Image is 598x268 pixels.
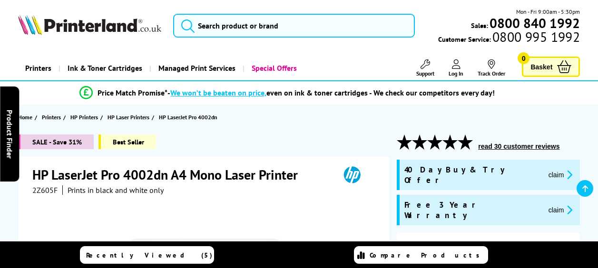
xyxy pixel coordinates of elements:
[18,14,161,35] img: Printerland Logo
[416,70,434,77] span: Support
[370,251,485,259] span: Compare Products
[68,185,164,195] i: Prints in black and white only
[5,85,570,101] li: modal_Promise
[490,14,580,32] b: 0800 840 1992
[516,7,580,16] span: Mon - Fri 9:00am - 5:30pm
[5,110,14,159] span: Product Finder
[70,112,98,122] span: HP Printers
[416,59,434,77] a: Support
[108,112,152,122] a: HP Laser Printers
[404,200,540,220] span: Free 3 Year Warranty
[159,114,217,121] span: HP LaserJet Pro 4002dn
[98,88,167,97] span: Price Match Promise*
[68,56,142,80] span: Ink & Toner Cartridges
[330,166,374,183] img: HP
[108,112,149,122] span: HP Laser Printers
[475,142,562,151] button: read 30 customer reviews
[170,88,266,97] span: We won’t be beaten on price,
[18,56,59,80] a: Printers
[404,164,540,185] span: 40 Day Buy & Try Offer
[80,246,214,264] a: Recently Viewed (5)
[86,251,213,259] span: Recently Viewed (5)
[167,88,495,97] div: - even on ink & toner cartridges - We check our competitors every day!
[449,59,463,77] a: Log In
[518,52,529,64] span: 0
[149,56,243,80] a: Managed Print Services
[546,169,576,180] button: promo-description
[32,166,307,183] h1: HP LaserJet Pro 4002dn A4 Mono Laser Printer
[449,70,463,77] span: Log In
[488,19,580,28] a: 0800 840 1992
[59,56,149,80] a: Ink & Toner Cartridges
[70,112,100,122] a: HP Printers
[98,134,156,149] span: Best Seller
[438,32,580,44] span: Customer Service:
[18,112,35,122] a: Home
[42,112,61,122] span: Printers
[478,59,505,77] a: Track Order
[18,134,94,149] span: SALE - Save 31%
[546,204,576,215] button: promo-description
[243,56,304,80] a: Special Offers
[42,112,63,122] a: Printers
[18,14,161,37] a: Printerland Logo
[491,32,580,41] span: 0800 995 1992
[32,185,58,195] span: 2Z605F
[354,246,488,264] a: Compare Products
[530,60,552,73] span: Basket
[471,21,488,30] span: Sales:
[18,112,32,122] span: Home
[173,14,415,38] input: Search product or brand
[522,57,580,77] a: Basket 0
